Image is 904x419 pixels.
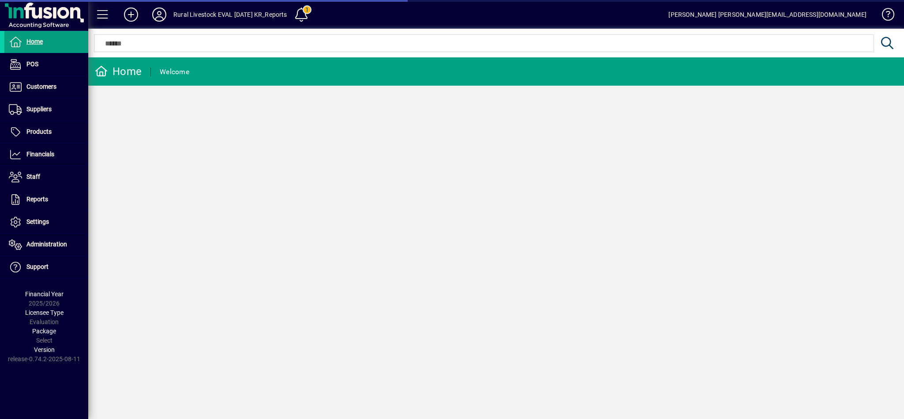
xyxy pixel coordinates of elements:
[26,241,67,248] span: Administration
[875,2,893,30] a: Knowledge Base
[25,309,64,316] span: Licensee Type
[26,60,38,68] span: POS
[4,166,88,188] a: Staff
[26,196,48,203] span: Reports
[4,256,88,278] a: Support
[4,76,88,98] a: Customers
[160,65,189,79] div: Welcome
[95,64,142,79] div: Home
[4,53,88,75] a: POS
[145,7,173,23] button: Profile
[32,328,56,335] span: Package
[26,128,52,135] span: Products
[4,189,88,211] a: Reports
[4,234,88,256] a: Administration
[4,98,88,121] a: Suppliers
[668,8,866,22] div: [PERSON_NAME] [PERSON_NAME][EMAIL_ADDRESS][DOMAIN_NAME]
[26,38,43,45] span: Home
[26,151,54,158] span: Financials
[117,7,145,23] button: Add
[26,106,52,113] span: Suppliers
[4,211,88,233] a: Settings
[26,218,49,225] span: Settings
[26,263,49,270] span: Support
[26,173,40,180] span: Staff
[25,291,64,298] span: Financial Year
[4,121,88,143] a: Products
[173,8,287,22] div: Rural Livestock EVAL [DATE] KR_Reports
[4,143,88,166] a: Financials
[34,346,55,353] span: Version
[26,83,56,90] span: Customers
